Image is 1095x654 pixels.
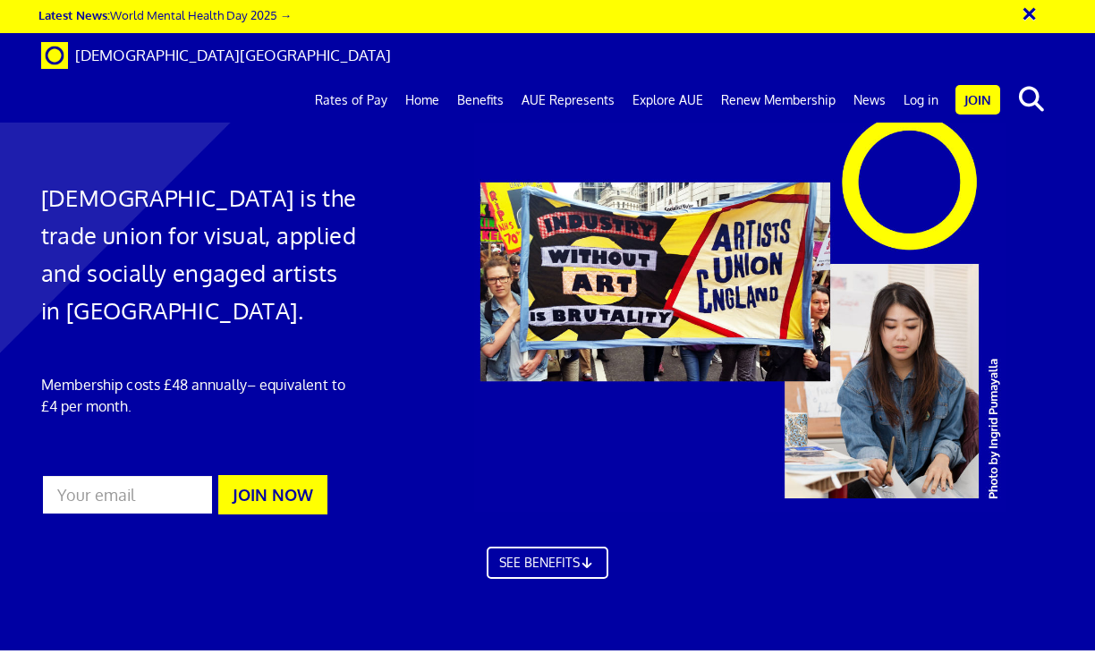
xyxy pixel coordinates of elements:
[624,78,712,123] a: Explore AUE
[448,78,513,123] a: Benefits
[1004,81,1058,118] button: search
[396,78,448,123] a: Home
[41,474,215,515] input: Your email
[487,547,608,579] a: SEE BENEFITS
[218,475,327,514] button: JOIN NOW
[306,78,396,123] a: Rates of Pay
[41,374,361,417] p: Membership costs £48 annually – equivalent to £4 per month.
[28,33,404,78] a: Brand [DEMOGRAPHIC_DATA][GEOGRAPHIC_DATA]
[75,46,391,64] span: [DEMOGRAPHIC_DATA][GEOGRAPHIC_DATA]
[955,85,1000,115] a: Join
[712,78,845,123] a: Renew Membership
[38,7,110,22] strong: Latest News:
[38,7,292,22] a: Latest News:World Mental Health Day 2025 →
[41,179,361,329] h1: [DEMOGRAPHIC_DATA] is the trade union for visual, applied and socially engaged artists in [GEOGRA...
[513,78,624,123] a: AUE Represents
[845,78,895,123] a: News
[895,78,947,123] a: Log in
